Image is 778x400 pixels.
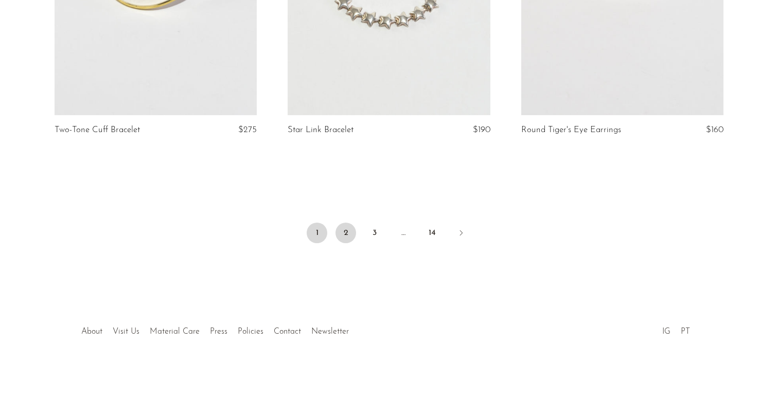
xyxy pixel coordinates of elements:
[55,125,140,135] a: Two-Tone Cuff Bracelet
[288,125,353,135] a: Star Link Bracelet
[364,223,385,243] a: 3
[81,328,102,336] a: About
[210,328,227,336] a: Press
[521,125,621,135] a: Round Tiger's Eye Earrings
[422,223,443,243] a: 14
[274,328,301,336] a: Contact
[307,223,327,243] span: 1
[473,125,490,134] span: $190
[238,328,263,336] a: Policies
[681,328,690,336] a: PT
[76,319,354,339] ul: Quick links
[238,125,257,134] span: $275
[150,328,200,336] a: Material Care
[113,328,139,336] a: Visit Us
[451,223,471,245] a: Next
[393,223,414,243] span: …
[657,319,695,339] ul: Social Medias
[335,223,356,243] a: 2
[662,328,670,336] a: IG
[706,125,723,134] span: $160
